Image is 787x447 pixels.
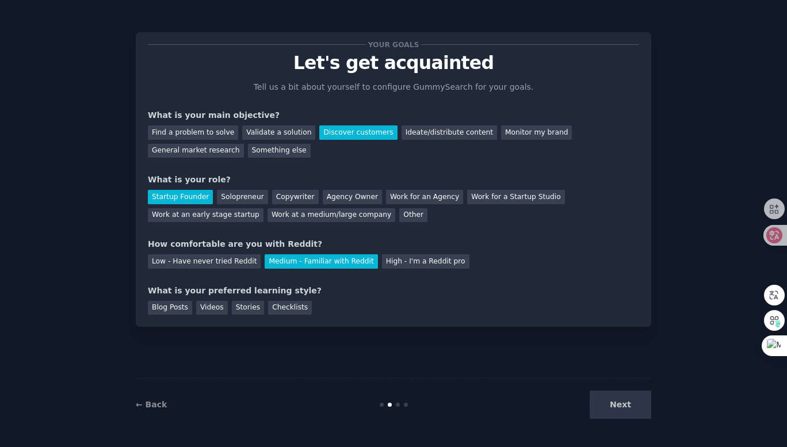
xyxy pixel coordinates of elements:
[366,39,421,51] span: Your goals
[382,254,469,269] div: High - I'm a Reddit pro
[217,190,268,204] div: Solopreneur
[272,190,319,204] div: Copywriter
[148,125,238,140] div: Find a problem to solve
[402,125,497,140] div: Ideate/distribute content
[148,53,639,73] p: Let's get acquainted
[386,190,463,204] div: Work for an Agency
[323,190,382,204] div: Agency Owner
[248,144,311,158] div: Something else
[148,238,639,250] div: How comfortable are you with Reddit?
[136,400,167,409] a: ← Back
[148,144,244,158] div: General market research
[467,190,564,204] div: Work for a Startup Studio
[242,125,315,140] div: Validate a solution
[501,125,572,140] div: Monitor my brand
[265,254,377,269] div: Medium - Familiar with Reddit
[148,109,639,121] div: What is your main objective?
[268,208,395,223] div: Work at a medium/large company
[148,301,192,315] div: Blog Posts
[148,174,639,186] div: What is your role?
[148,254,261,269] div: Low - Have never tried Reddit
[249,81,538,93] p: Tell us a bit about yourself to configure GummySearch for your goals.
[148,190,213,204] div: Startup Founder
[232,301,264,315] div: Stories
[319,125,397,140] div: Discover customers
[148,285,639,297] div: What is your preferred learning style?
[399,208,427,223] div: Other
[148,208,263,223] div: Work at an early stage startup
[196,301,228,315] div: Videos
[268,301,312,315] div: Checklists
